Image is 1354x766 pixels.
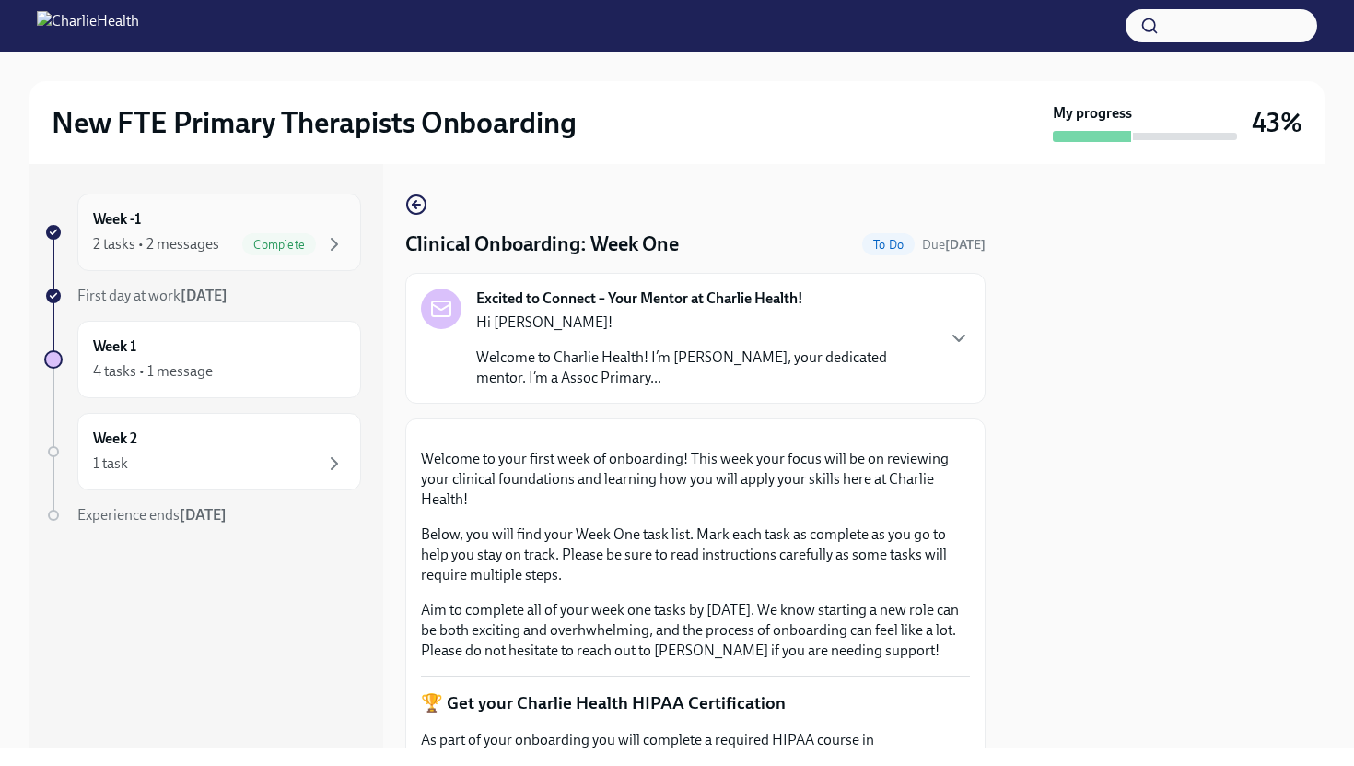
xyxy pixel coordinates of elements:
[476,312,933,333] p: Hi [PERSON_NAME]!
[93,429,137,449] h6: Week 2
[93,209,141,230] h6: Week -1
[945,237,986,253] strong: [DATE]
[93,454,128,474] div: 1 task
[93,234,219,254] div: 2 tasks • 2 messages
[476,348,933,388] p: Welcome to Charlie Health! I’m [PERSON_NAME], your dedicated mentor. I’m a Assoc Primary...
[77,287,228,304] span: First day at work
[93,361,213,382] div: 4 tasks • 1 message
[44,194,361,271] a: Week -12 tasks • 2 messagesComplete
[52,104,577,141] h2: New FTE Primary Therapists Onboarding
[421,691,970,715] p: 🏆 Get your Charlie Health HIPAA Certification
[1252,106,1302,139] h3: 43%
[44,321,361,398] a: Week 14 tasks • 1 message
[862,238,915,252] span: To Do
[476,289,803,309] strong: Excited to Connect – Your Mentor at Charlie Health!
[405,230,679,258] h4: Clinical Onboarding: Week One
[922,237,986,253] span: Due
[1053,103,1132,124] strong: My progress
[242,238,316,252] span: Complete
[421,600,970,661] p: Aim to complete all of your week one tasks by [DATE]. We know starting a new role can be both exc...
[44,413,361,490] a: Week 21 task
[37,11,139,41] img: CharlieHealth
[180,506,227,524] strong: [DATE]
[421,524,970,585] p: Below, you will find your Week One task list. Mark each task as complete as you go to help you st...
[181,287,228,304] strong: [DATE]
[93,336,136,357] h6: Week 1
[922,236,986,253] span: September 8th, 2025 09:00
[421,449,970,510] p: Welcome to your first week of onboarding! This week your focus will be on reviewing your clinical...
[44,286,361,306] a: First day at work[DATE]
[77,506,227,524] span: Experience ends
